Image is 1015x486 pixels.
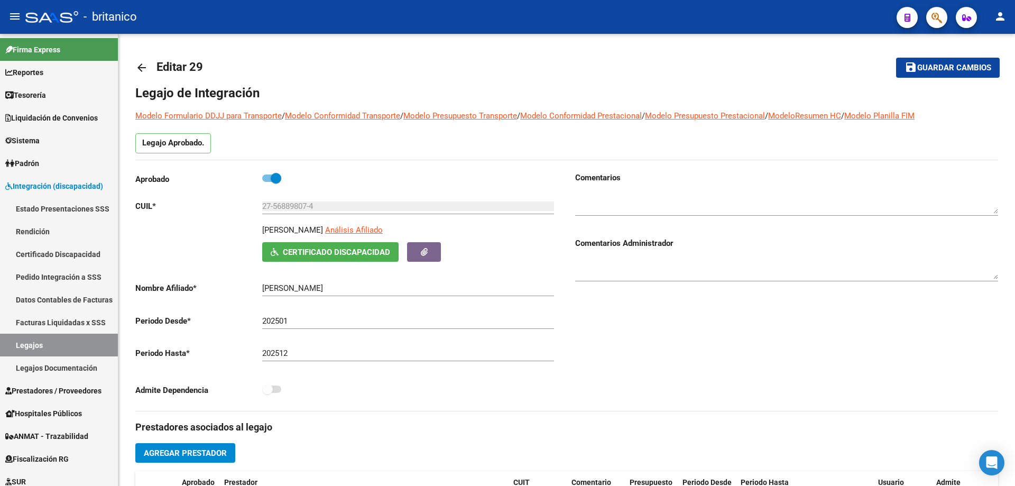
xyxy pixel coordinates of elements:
h3: Prestadores asociados al legajo [135,420,998,435]
p: Aprobado [135,173,262,185]
a: Modelo Presupuesto Prestacional [645,111,765,121]
p: Periodo Hasta [135,347,262,359]
mat-icon: menu [8,10,21,23]
p: CUIL [135,200,262,212]
p: Admite Dependencia [135,384,262,396]
span: Padrón [5,158,39,169]
span: Reportes [5,67,43,78]
span: Tesorería [5,89,46,101]
span: Firma Express [5,44,60,56]
span: Fiscalización RG [5,453,69,465]
button: Certificado Discapacidad [262,242,399,262]
h3: Comentarios [575,172,998,184]
p: Legajo Aprobado. [135,133,211,153]
button: Agregar Prestador [135,443,235,463]
a: Modelo Conformidad Transporte [285,111,400,121]
mat-icon: person [994,10,1007,23]
span: Editar 29 [156,60,203,74]
span: ANMAT - Trazabilidad [5,430,88,442]
span: Agregar Prestador [144,448,227,458]
p: Periodo Desde [135,315,262,327]
h3: Comentarios Administrador [575,237,998,249]
a: Modelo Planilla FIM [844,111,915,121]
h1: Legajo de Integración [135,85,998,102]
a: Modelo Conformidad Prestacional [520,111,642,121]
span: Liquidación de Convenios [5,112,98,124]
p: Nombre Afiliado [135,282,262,294]
p: [PERSON_NAME] [262,224,323,236]
span: Guardar cambios [917,63,991,73]
span: Análisis Afiliado [325,225,383,235]
span: Certificado Discapacidad [283,247,390,257]
button: Guardar cambios [896,58,1000,77]
span: Integración (discapacidad) [5,180,103,192]
mat-icon: arrow_back [135,61,148,74]
a: Modelo Presupuesto Transporte [403,111,517,121]
span: Sistema [5,135,40,146]
mat-icon: save [905,61,917,74]
span: - britanico [84,5,137,29]
span: Hospitales Públicos [5,408,82,419]
a: Modelo Formulario DDJJ para Transporte [135,111,282,121]
div: Open Intercom Messenger [979,450,1004,475]
span: Prestadores / Proveedores [5,385,101,397]
a: ModeloResumen HC [768,111,841,121]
